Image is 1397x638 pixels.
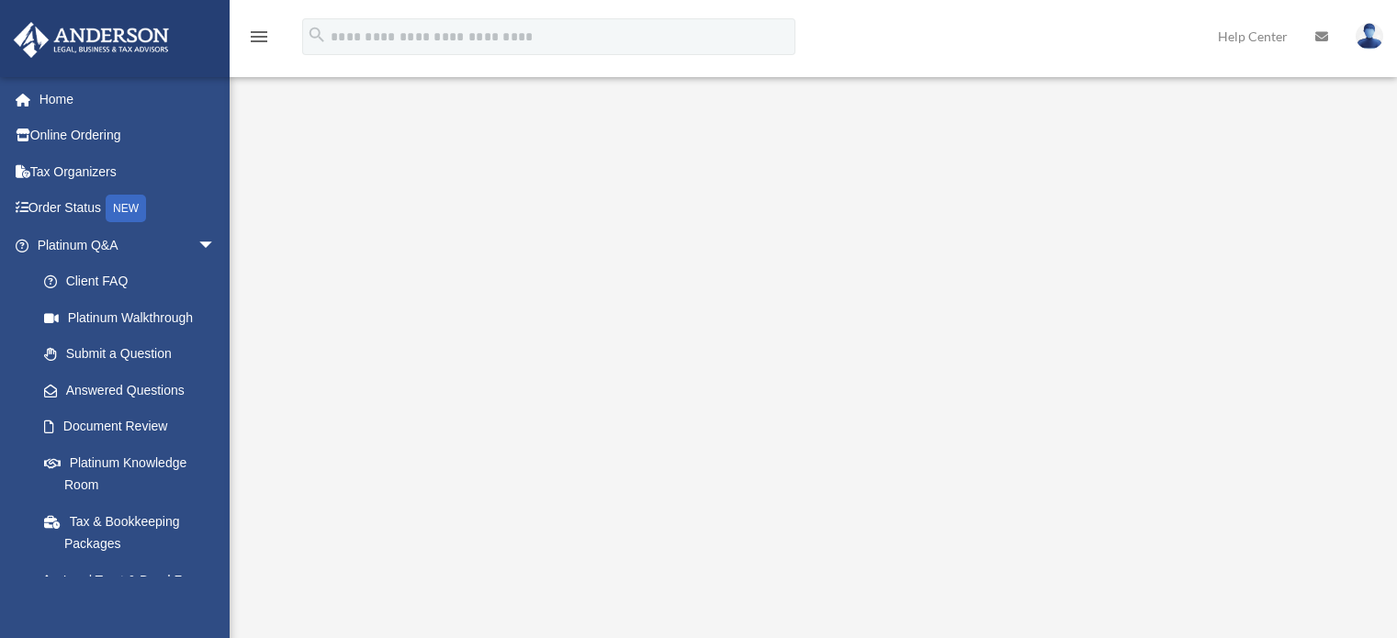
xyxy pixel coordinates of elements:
[13,81,243,118] a: Home
[26,372,243,409] a: Answered Questions
[26,503,243,562] a: Tax & Bookkeeping Packages
[106,195,146,222] div: NEW
[26,336,243,373] a: Submit a Question
[248,32,270,48] a: menu
[13,190,243,228] a: Order StatusNEW
[26,299,234,336] a: Platinum Walkthrough
[13,118,243,154] a: Online Ordering
[26,263,243,300] a: Client FAQ
[248,26,270,48] i: menu
[197,227,234,264] span: arrow_drop_down
[8,22,175,58] img: Anderson Advisors Platinum Portal
[1356,23,1383,50] img: User Pic
[13,227,243,263] a: Platinum Q&Aarrow_drop_down
[13,153,243,190] a: Tax Organizers
[26,409,243,445] a: Document Review
[26,562,243,599] a: Land Trust & Deed Forum
[307,25,327,45] i: search
[26,444,243,503] a: Platinum Knowledge Room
